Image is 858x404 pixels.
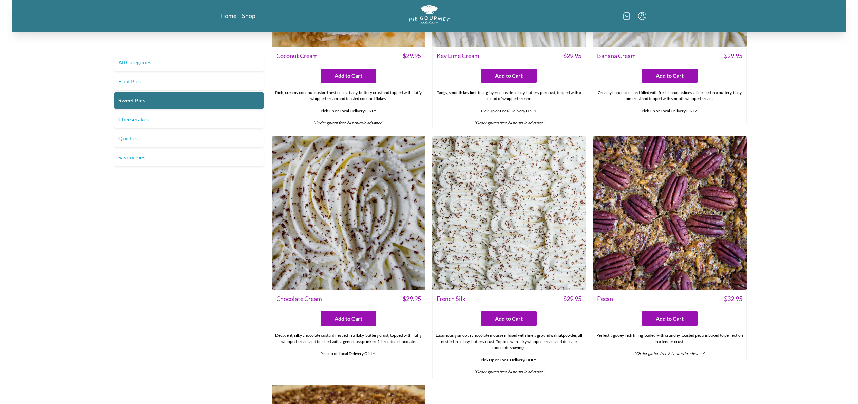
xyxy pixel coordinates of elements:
a: Sweet Pies [114,92,264,109]
button: Add to Cart [481,69,537,83]
em: *Order gluten free 24 hours in advance* [634,351,705,356]
span: Banana Cream [597,51,636,60]
button: Menu [638,12,646,20]
a: Savory Pies [114,149,264,166]
img: Pecan [593,136,746,290]
button: Add to Cart [642,69,698,83]
em: *Order gluten free 24 hours in advance* [474,369,544,374]
a: Quiches [114,130,264,147]
img: Chocolate Cream [272,136,425,290]
div: Tangy, smooth key lime filling layered inside a flaky, buttery pie crust, topped with a cloud of ... [433,87,586,129]
a: All Categories [114,54,264,71]
span: Add to Cart [495,314,523,323]
span: Add to Cart [656,314,684,323]
button: Add to Cart [642,311,698,326]
a: Fruit Pies [114,73,264,90]
span: Pecan [597,294,613,303]
a: Logo [409,5,450,26]
span: $ 29.95 [403,51,421,60]
em: *Order gluten free 24 hours in advance* [474,120,544,126]
span: Chocolate Cream [276,294,322,303]
button: Add to Cart [321,69,376,83]
em: *Order gluten free 24 hours in advance* [313,120,383,126]
div: Decadent, silky chocolate custard nestled in a flaky, buttery crust, topped with fluffy whipped c... [272,330,425,360]
div: Perfectly gooey, rich filling loaded with crunchy, toasted pecans baked to perfection in a tender... [593,330,746,360]
span: Add to Cart [335,314,362,323]
button: Add to Cart [481,311,537,326]
div: Luxuriously smooth chocolate mousse infused with finely ground powder, all nestled in a flaky, bu... [433,330,586,378]
span: $ 29.95 [403,294,421,303]
a: Shop [242,12,255,20]
img: logo [409,5,450,24]
span: $ 32.95 [724,294,742,303]
span: Coconut Cream [276,51,318,60]
strong: walnut [550,333,563,338]
div: Creamy banana custard filled with fresh banana slices, all nestled in a buttery, flaky pie crust ... [593,87,746,123]
img: French Silk [432,136,586,290]
div: Rich, creamy coconut custard nestled in a flaky, buttery crust and topped with fluffy whipped cre... [272,87,425,129]
span: Add to Cart [656,72,684,80]
span: $ 29.95 [563,294,581,303]
span: French Silk [437,294,465,303]
span: Add to Cart [495,72,523,80]
button: Add to Cart [321,311,376,326]
a: Cheesecakes [114,111,264,128]
a: Home [220,12,236,20]
span: Key Lime Cream [437,51,479,60]
span: $ 29.95 [724,51,742,60]
span: $ 29.95 [563,51,581,60]
span: Add to Cart [335,72,362,80]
